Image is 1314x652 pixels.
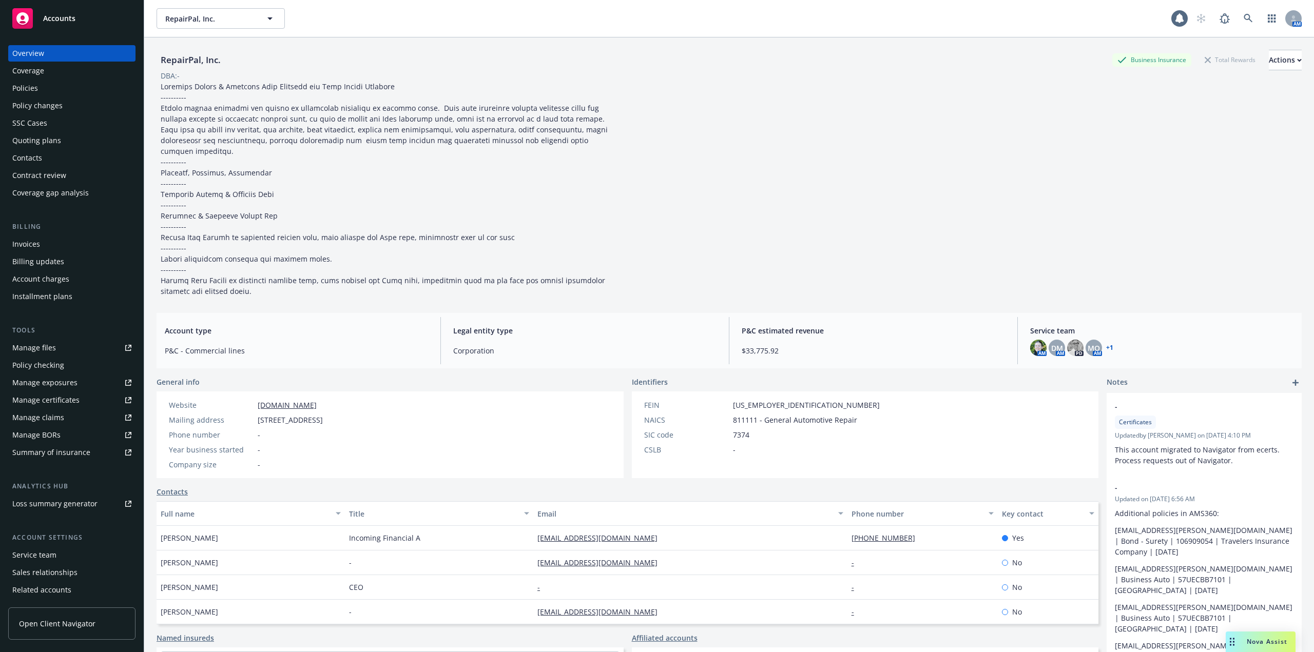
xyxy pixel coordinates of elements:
[165,345,428,356] span: P&C - Commercial lines
[1107,393,1302,474] div: -CertificatesUpdatedby [PERSON_NAME] on [DATE] 4:10 PMThis account migrated to Navigator from ece...
[8,374,136,391] span: Manage exposures
[161,532,218,543] span: [PERSON_NAME]
[8,444,136,461] a: Summary of insurance
[349,508,518,519] div: Title
[1012,582,1022,592] span: No
[1088,343,1100,353] span: MQ
[1214,8,1235,29] a: Report a Bug
[1115,401,1267,412] span: -
[157,501,345,526] button: Full name
[1115,482,1267,493] span: -
[852,508,983,519] div: Phone number
[12,427,61,443] div: Manage BORs
[258,414,323,425] span: [STREET_ADDRESS]
[1067,340,1084,356] img: photo
[8,392,136,408] a: Manage certificates
[165,325,428,336] span: Account type
[537,582,548,592] a: -
[8,357,136,373] a: Policy checking
[537,558,666,567] a: [EMAIL_ADDRESS][DOMAIN_NAME]
[1191,8,1211,29] a: Start snowing
[8,167,136,184] a: Contract review
[349,606,352,617] span: -
[1238,8,1259,29] a: Search
[8,150,136,166] a: Contacts
[533,501,847,526] button: Email
[742,325,1005,336] span: P&C estimated revenue
[12,444,90,461] div: Summary of insurance
[8,496,136,512] a: Loss summary generator
[258,429,260,440] span: -
[852,533,923,543] a: [PHONE_NUMBER]
[644,429,729,440] div: SIC code
[12,115,47,131] div: SSC Cases
[1115,495,1293,504] span: Updated on [DATE] 6:56 AM
[8,340,136,356] a: Manage files
[8,409,136,426] a: Manage claims
[12,271,69,287] div: Account charges
[847,501,998,526] button: Phone number
[1115,431,1293,440] span: Updated by [PERSON_NAME] on [DATE] 4:10 PM
[349,532,420,543] span: Incoming Financial A
[157,486,188,497] a: Contacts
[537,508,832,519] div: Email
[12,150,42,166] div: Contacts
[1115,602,1293,634] p: [EMAIL_ADDRESS][PERSON_NAME][DOMAIN_NAME] | Business Auto | 57UECBB7101 | [GEOGRAPHIC_DATA] | [DATE]
[733,444,736,455] span: -
[644,414,729,425] div: NAICS
[8,427,136,443] a: Manage BORs
[12,564,78,581] div: Sales relationships
[1030,340,1047,356] img: photo
[1289,377,1302,389] a: add
[1200,53,1261,66] div: Total Rewards
[1012,606,1022,617] span: No
[12,253,64,270] div: Billing updates
[12,80,38,96] div: Policies
[1107,377,1128,389] span: Notes
[1119,418,1152,427] span: Certificates
[345,501,533,526] button: Title
[537,533,666,543] a: [EMAIL_ADDRESS][DOMAIN_NAME]
[12,374,78,391] div: Manage exposures
[349,582,363,592] span: CEO
[161,557,218,568] span: [PERSON_NAME]
[1051,343,1063,353] span: DM
[1012,557,1022,568] span: No
[1115,445,1282,465] span: This account migrated to Navigator from ecerts. Process requests out of Navigator.
[644,444,729,455] div: CSLB
[169,459,254,470] div: Company size
[8,564,136,581] a: Sales relationships
[8,532,136,543] div: Account settings
[8,271,136,287] a: Account charges
[1226,631,1239,652] div: Drag to move
[1226,631,1296,652] button: Nova Assist
[161,582,218,592] span: [PERSON_NAME]
[161,82,610,296] span: Loremips Dolors & Ametcons Adip Elitsedd eiu Temp Incidi Utlabore ---------- Etdolo magnaa enimad...
[1002,508,1083,519] div: Key contact
[161,508,330,519] div: Full name
[1112,53,1191,66] div: Business Insurance
[453,345,717,356] span: Corporation
[1269,50,1302,70] button: Actions
[258,459,260,470] span: -
[169,400,254,410] div: Website
[12,167,66,184] div: Contract review
[8,222,136,232] div: Billing
[8,45,136,62] a: Overview
[537,607,666,617] a: [EMAIL_ADDRESS][DOMAIN_NAME]
[852,607,862,617] a: -
[12,45,44,62] div: Overview
[8,236,136,252] a: Invoices
[161,70,180,81] div: DBA: -
[852,582,862,592] a: -
[852,558,862,567] a: -
[169,444,254,455] div: Year business started
[12,236,40,252] div: Invoices
[733,429,749,440] span: 7374
[8,325,136,335] div: Tools
[157,377,200,387] span: General info
[644,400,729,410] div: FEIN
[169,414,254,425] div: Mailing address
[8,132,136,149] a: Quoting plans
[742,345,1005,356] span: $33,775.92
